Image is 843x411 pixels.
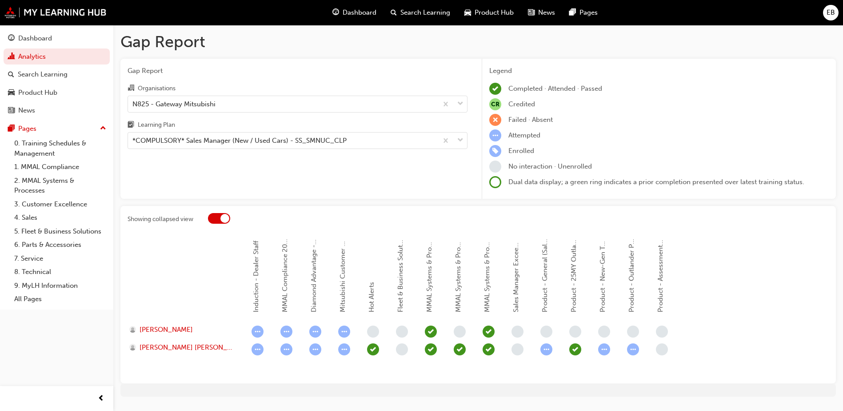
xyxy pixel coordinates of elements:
a: [PERSON_NAME] [129,325,235,335]
span: News [538,8,555,18]
a: 3. Customer Excellence [11,197,110,211]
div: Search Learning [18,69,68,80]
a: search-iconSearch Learning [384,4,457,22]
a: 1. MMAL Compliance [11,160,110,174]
span: learningRecordVerb_NONE-icon [511,343,523,355]
span: learningRecordVerb_NONE-icon [396,343,408,355]
div: Organisations [138,84,176,93]
span: learningRecordVerb_ATTEMPT-icon [540,343,552,355]
div: Legend [489,66,829,76]
span: [PERSON_NAME] [140,325,193,335]
a: Dashboard [4,30,110,47]
a: Search Learning [4,66,110,83]
a: Analytics [4,48,110,65]
img: mmal [4,7,107,18]
a: Product Hub [4,85,110,101]
span: learningplan-icon [128,121,134,129]
a: 5. Fleet & Business Solutions [11,225,110,238]
span: Dual data display; a green ring indicates a prior completion presented over latest training status. [508,178,804,186]
span: down-icon [457,98,463,110]
a: news-iconNews [521,4,562,22]
span: learningRecordVerb_NONE-icon [656,343,668,355]
button: Pages [4,121,110,137]
span: pages-icon [8,125,15,133]
a: 6. Parts & Accessories [11,238,110,252]
span: EB [827,8,835,18]
span: learningRecordVerb_ATTEMPT-icon [598,343,610,355]
span: guage-icon [8,35,15,43]
div: *COMPULSORY* Sales Manager (New / Used Cars) - SS_SMNUC_CLP [132,136,347,146]
span: up-icon [100,123,106,134]
span: car-icon [464,7,471,18]
div: Showing collapsed view [128,215,193,224]
span: Gap Report [128,66,467,76]
span: Dashboard [343,8,376,18]
a: All Pages [11,292,110,306]
span: learningRecordVerb_NONE-icon [540,326,552,338]
div: Pages [18,124,36,134]
a: 2. MMAL Systems & Processes [11,174,110,197]
span: search-icon [8,71,14,79]
a: 0. Training Schedules & Management [11,137,110,160]
span: learningRecordVerb_COMPLETE-icon [367,343,379,355]
h1: Gap Report [120,32,836,52]
span: search-icon [391,7,397,18]
a: 8. Technical [11,265,110,279]
a: guage-iconDashboard [325,4,384,22]
span: learningRecordVerb_ATTEMPT-icon [489,129,501,141]
div: Learning Plan [138,121,175,129]
span: learningRecordVerb_ATTEMPT-icon [280,326,292,338]
span: learningRecordVerb_ATTEMPT-icon [280,343,292,355]
span: car-icon [8,89,15,97]
span: learningRecordVerb_COMPLETE-icon [425,343,437,355]
span: news-icon [528,7,535,18]
span: learningRecordVerb_ATTEMPT-icon [338,326,350,338]
button: EB [823,5,839,20]
span: learningRecordVerb_NONE-icon [396,326,408,338]
span: Failed · Absent [508,116,553,124]
span: learningRecordVerb_ATTEMPT-icon [252,326,264,338]
span: Completed · Attended · Passed [508,85,602,93]
span: learningRecordVerb_COMPLETE-icon [489,83,501,95]
a: car-iconProduct Hub [457,4,521,22]
span: Search Learning [400,8,450,18]
div: Dashboard [18,33,52,44]
span: Pages [579,8,598,18]
span: learningRecordVerb_COMPLETE-icon [569,343,581,355]
span: learningRecordVerb_ATTEMPT-icon [309,343,321,355]
a: 9. MyLH Information [11,279,110,293]
button: DashboardAnalyticsSearch LearningProduct HubNews [4,28,110,121]
div: Product Hub [18,88,57,98]
span: learningRecordVerb_ENROLL-icon [489,145,501,157]
span: learningRecordVerb_NONE-icon [627,326,639,338]
span: No interaction · Unenrolled [508,162,592,170]
span: learningRecordVerb_COMPLETE-icon [483,343,495,355]
span: [PERSON_NAME] [PERSON_NAME] [140,342,235,353]
a: pages-iconPages [562,4,605,22]
a: 4. Sales [11,211,110,225]
span: learningRecordVerb_NONE-icon [454,326,466,338]
span: learningRecordVerb_NONE-icon [367,326,379,338]
span: Attempted [508,131,540,139]
a: 7. Service [11,252,110,266]
div: News [18,105,35,116]
span: learningRecordVerb_NONE-icon [569,326,581,338]
span: learningRecordVerb_ATTEMPT-icon [338,343,350,355]
span: learningRecordVerb_NONE-icon [511,326,523,338]
span: Enrolled [508,147,534,155]
span: prev-icon [98,393,104,404]
span: down-icon [457,135,463,146]
span: learningRecordVerb_ATTEMPT-icon [309,326,321,338]
span: null-icon [489,98,501,110]
span: pages-icon [569,7,576,18]
span: learningRecordVerb_NONE-icon [598,326,610,338]
span: learningRecordVerb_NONE-icon [489,161,501,173]
span: chart-icon [8,53,15,61]
span: learningRecordVerb_COMPLETE-icon [483,326,495,338]
span: Credited [508,100,535,108]
span: learningRecordVerb_ATTEMPT-icon [252,343,264,355]
a: [PERSON_NAME] [PERSON_NAME] [129,342,235,353]
span: learningRecordVerb_NONE-icon [656,326,668,338]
